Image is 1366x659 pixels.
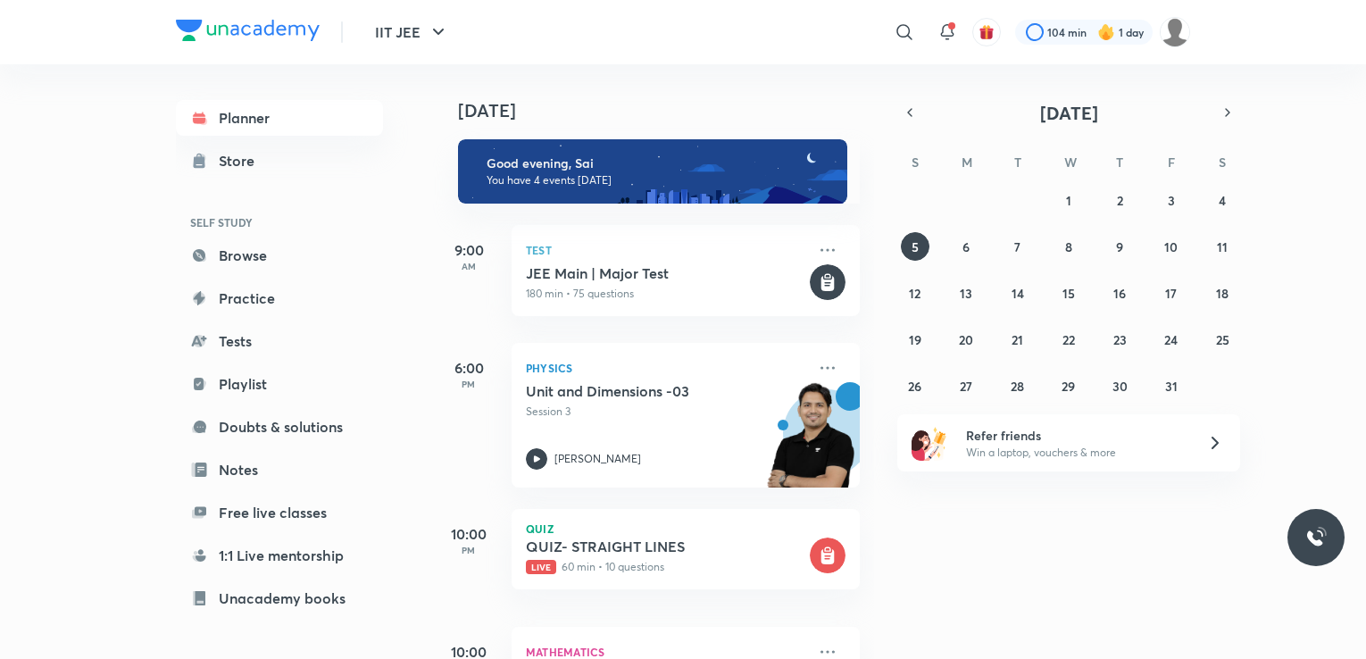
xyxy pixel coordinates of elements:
abbr: October 4, 2025 [1219,192,1226,209]
button: October 29, 2025 [1054,371,1083,400]
p: 180 min • 75 questions [526,286,806,302]
button: October 12, 2025 [901,279,929,307]
a: Practice [176,280,383,316]
abbr: October 23, 2025 [1113,331,1127,348]
a: Browse [176,238,383,273]
abbr: October 2, 2025 [1117,192,1123,209]
button: October 30, 2025 [1105,371,1134,400]
button: October 20, 2025 [952,325,980,354]
abbr: October 9, 2025 [1116,238,1123,255]
abbr: October 16, 2025 [1113,285,1126,302]
button: October 19, 2025 [901,325,929,354]
abbr: October 28, 2025 [1011,378,1024,395]
abbr: October 1, 2025 [1066,192,1071,209]
button: October 27, 2025 [952,371,980,400]
button: October 28, 2025 [1004,371,1032,400]
a: Planner [176,100,383,136]
p: [PERSON_NAME] [554,451,641,467]
p: AM [433,261,504,271]
abbr: Sunday [912,154,919,171]
button: October 1, 2025 [1054,186,1083,214]
button: October 10, 2025 [1157,232,1186,261]
h5: Unit and Dimensions -03 [526,382,748,400]
img: Sai Rakshith [1160,17,1190,47]
img: Company Logo [176,20,320,41]
abbr: October 7, 2025 [1014,238,1020,255]
p: PM [433,545,504,555]
a: Free live classes [176,495,383,530]
h5: 6:00 [433,357,504,379]
img: evening [458,139,847,204]
button: October 9, 2025 [1105,232,1134,261]
button: October 22, 2025 [1054,325,1083,354]
abbr: Wednesday [1064,154,1077,171]
p: You have 4 events [DATE] [487,173,831,188]
abbr: October 19, 2025 [909,331,921,348]
abbr: October 30, 2025 [1112,378,1128,395]
button: October 15, 2025 [1054,279,1083,307]
button: October 3, 2025 [1157,186,1186,214]
p: Quiz [526,523,845,534]
button: IIT JEE [364,14,460,50]
button: October 25, 2025 [1208,325,1237,354]
h6: Good evening, Sai [487,155,831,171]
button: October 17, 2025 [1157,279,1186,307]
a: 1:1 Live mentorship [176,538,383,573]
abbr: October 10, 2025 [1164,238,1178,255]
abbr: October 3, 2025 [1168,192,1175,209]
abbr: Monday [962,154,972,171]
img: avatar [979,24,995,40]
p: Physics [526,357,806,379]
button: October 4, 2025 [1208,186,1237,214]
abbr: October 12, 2025 [909,285,920,302]
abbr: October 8, 2025 [1065,238,1072,255]
abbr: Tuesday [1014,154,1021,171]
a: Store [176,143,383,179]
h5: 10:00 [433,523,504,545]
abbr: October 5, 2025 [912,238,919,255]
p: PM [433,379,504,389]
abbr: October 18, 2025 [1216,285,1229,302]
button: October 23, 2025 [1105,325,1134,354]
span: Live [526,560,556,574]
h6: Refer friends [966,426,1186,445]
abbr: Thursday [1116,154,1123,171]
h5: JEE Main | Major Test [526,264,806,282]
abbr: October 6, 2025 [962,238,970,255]
button: October 31, 2025 [1157,371,1186,400]
button: October 18, 2025 [1208,279,1237,307]
a: Tests [176,323,383,359]
button: October 2, 2025 [1105,186,1134,214]
h4: [DATE] [458,100,878,121]
button: October 6, 2025 [952,232,980,261]
abbr: October 20, 2025 [959,331,973,348]
button: October 11, 2025 [1208,232,1237,261]
img: referral [912,425,947,461]
h5: QUIZ- STRAIGHT LINES [526,538,806,555]
button: October 5, 2025 [901,232,929,261]
p: Win a laptop, vouchers & more [966,445,1186,461]
button: October 16, 2025 [1105,279,1134,307]
h6: SELF STUDY [176,207,383,238]
abbr: October 11, 2025 [1217,238,1228,255]
span: [DATE] [1040,101,1098,125]
abbr: October 25, 2025 [1216,331,1229,348]
abbr: October 29, 2025 [1062,378,1075,395]
a: Company Logo [176,20,320,46]
a: Doubts & solutions [176,409,383,445]
abbr: October 21, 2025 [1012,331,1023,348]
p: 60 min • 10 questions [526,559,806,575]
button: [DATE] [922,100,1215,125]
abbr: October 26, 2025 [908,378,921,395]
abbr: October 31, 2025 [1165,378,1178,395]
p: Session 3 [526,404,806,420]
abbr: October 17, 2025 [1165,285,1177,302]
button: October 14, 2025 [1004,279,1032,307]
img: ttu [1305,527,1327,548]
h5: 9:00 [433,239,504,261]
button: October 7, 2025 [1004,232,1032,261]
button: October 24, 2025 [1157,325,1186,354]
abbr: October 15, 2025 [1062,285,1075,302]
abbr: October 27, 2025 [960,378,972,395]
button: October 21, 2025 [1004,325,1032,354]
